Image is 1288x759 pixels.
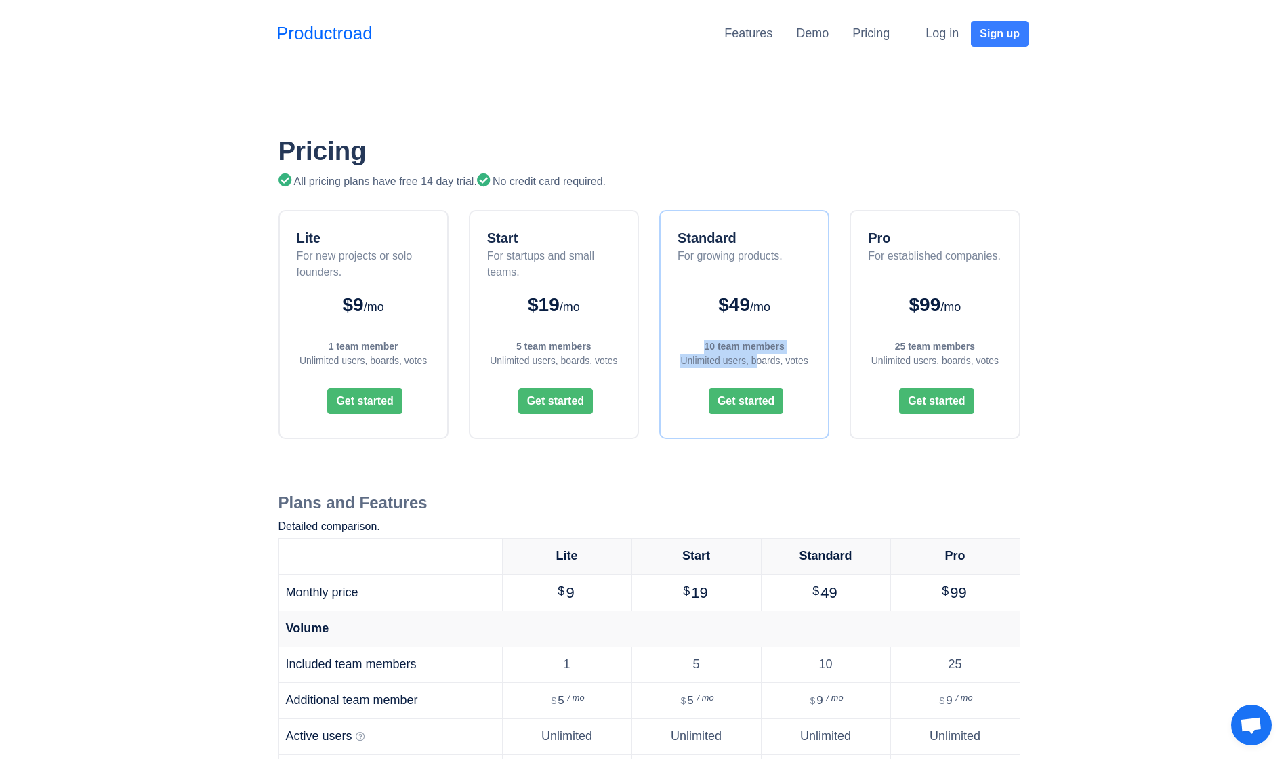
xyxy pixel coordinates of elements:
span: $ [558,584,564,598]
div: $99 [865,291,1005,319]
span: /mo [560,300,580,314]
span: $ [939,695,944,706]
button: Get started [899,388,974,414]
div: Unlimited users, boards, votes [674,354,814,368]
a: Pricing [852,26,890,40]
span: 25 [948,657,961,671]
span: Active users [286,729,352,743]
button: Get started [327,388,402,414]
span: 19 [691,584,707,601]
th: Pro [890,538,1020,574]
td: Additional team member [278,682,502,718]
div: $9 [293,291,434,319]
div: Unlimited users, boards, votes [293,354,434,368]
strong: 25 team members [895,341,975,352]
span: $ [551,695,556,706]
a: Productroad [276,20,373,47]
div: For startups and small teams. [487,248,624,281]
h2: Plans and Features [278,493,1020,513]
p: Detailed comparison. [278,518,1020,535]
span: $ [942,584,949,598]
span: 5 [558,694,581,707]
span: /mo [364,300,384,314]
td: Monthly price [278,574,502,611]
span: $ [680,695,686,706]
span: 9 [816,694,839,707]
span: $ [812,584,819,598]
span: 49 [820,584,837,601]
th: Start [631,538,761,574]
span: 9 [566,584,574,601]
td: Included team members [278,647,502,682]
span: Unlimited [671,729,722,743]
span: 5 [687,694,710,707]
span: Unlimited [930,729,980,743]
a: Demo [796,26,829,40]
sup: / mo [568,693,585,703]
th: Standard [761,538,890,574]
button: Log in [917,20,968,47]
span: Unlimited [800,729,851,743]
strong: 5 team members [516,341,591,352]
div: Lite [297,228,434,248]
span: $ [683,584,690,598]
th: Lite [502,538,631,574]
button: Get started [518,388,593,414]
h1: Pricing [278,136,1020,167]
span: /mo [940,300,961,314]
div: Pro [868,228,1001,248]
div: For new projects or solo founders. [297,248,434,281]
span: 9 [946,694,969,707]
span: Unlimited [541,729,592,743]
sup: / mo [956,693,973,703]
button: Sign up [971,21,1029,47]
div: $49 [674,291,814,319]
sup: / mo [697,693,714,703]
span: 5 [692,657,699,671]
span: 99 [950,584,966,601]
strong: 1 team member [329,341,398,352]
button: Get started [709,388,783,414]
a: Features [724,26,772,40]
span: 10 [818,657,832,671]
div: Unlimited users, boards, votes [865,354,1005,368]
span: $ [810,695,815,706]
div: Start [487,228,624,248]
div: Standard [678,228,783,248]
a: Open chat [1231,705,1272,745]
sup: / mo [827,693,844,703]
div: Unlimited users, boards, votes [484,354,624,368]
div: All pricing plans have free 14 day trial. No credit card required. [278,173,1020,190]
div: For growing products. [678,248,783,281]
span: 1 [563,657,570,671]
strong: 10 team members [704,341,784,352]
div: For established companies. [868,248,1001,281]
td: Volume [278,611,1020,647]
div: $19 [484,291,624,319]
span: /mo [750,300,770,314]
